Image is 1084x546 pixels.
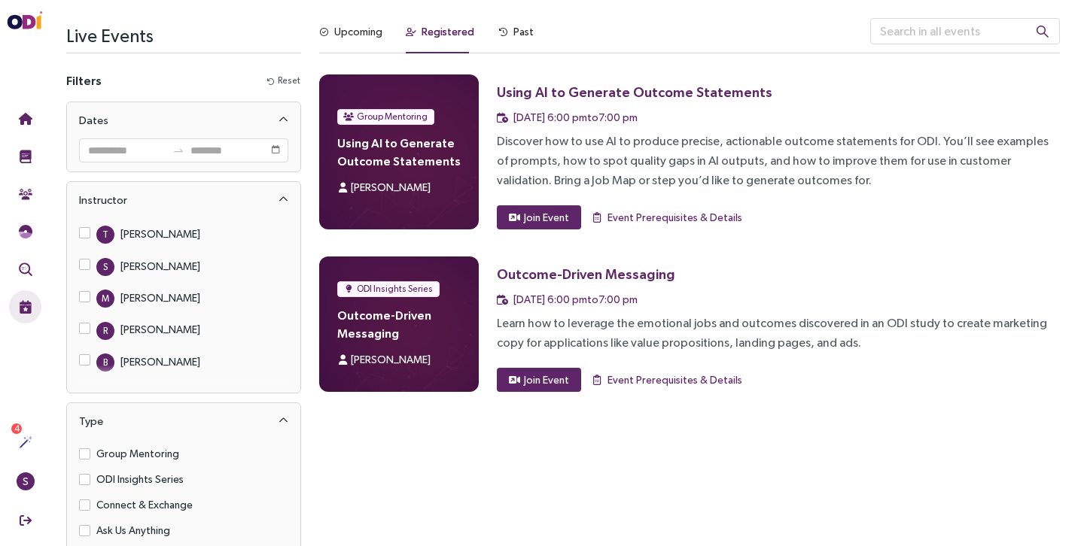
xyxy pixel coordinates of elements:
button: Outcome Validation [9,253,41,286]
div: Dates [67,102,300,138]
button: Training [9,140,41,173]
h4: Outcome-Driven Messaging [337,306,461,342]
span: Event Prerequisites & Details [607,372,742,388]
button: search [1024,18,1061,44]
span: [PERSON_NAME] [351,181,431,193]
span: Reset [278,74,300,88]
span: to [172,144,184,156]
span: S [103,258,108,276]
span: search [1036,25,1049,38]
button: S [9,465,41,498]
button: Home [9,102,41,135]
div: Dates [79,111,108,129]
div: [PERSON_NAME] [120,290,200,306]
img: Training [19,150,32,163]
img: Outcome Validation [19,262,32,276]
img: Live Events [19,300,32,314]
button: Join Event [497,205,581,229]
span: swap-right [172,144,184,156]
h4: Using AI to Generate Outcome Statements [337,134,461,170]
span: Join Event [524,372,569,388]
h4: Filters [66,71,102,89]
button: Reset [266,73,301,89]
button: Sign Out [9,504,41,537]
span: R [103,322,108,340]
div: Instructor [67,182,300,218]
span: Group Mentoring [357,109,428,124]
div: [PERSON_NAME] [120,226,200,242]
button: Event Prerequisites & Details [590,205,743,229]
span: [DATE] 6:00 pm to 7:00 pm [513,111,638,123]
div: Instructor [79,191,127,209]
div: [PERSON_NAME] [120,258,200,275]
h3: Live Events [66,18,301,53]
div: Registered [422,23,474,40]
button: Live Events [9,290,41,323]
div: Discover how to use AI to produce precise, actionable outcome statements for ODI. You’ll see exam... [497,132,1060,190]
span: Join Event [524,209,569,226]
span: Ask Us Anything [90,522,176,538]
button: Join Event [497,368,581,392]
sup: 4 [11,423,22,434]
button: Actions [9,426,41,459]
span: ODI Insights Series [357,281,433,296]
div: Type [67,403,300,439]
div: [PERSON_NAME] [120,353,200,370]
button: Community [9,177,41,211]
img: Community [19,187,32,201]
div: Outcome-Driven Messaging [497,265,675,284]
span: B [103,353,108,372]
button: Event Prerequisites & Details [590,368,743,392]
div: Using AI to Generate Outcome Statements [497,83,772,102]
span: Event Prerequisites & Details [607,209,742,226]
span: [PERSON_NAME] [351,353,431,366]
span: [DATE] 6:00 pm to 7:00 pm [513,293,638,305]
span: T [102,226,108,244]
span: M [102,290,109,308]
button: Needs Framework [9,215,41,248]
div: Past [513,23,534,40]
span: Connect & Exchange [90,496,199,513]
span: S [23,472,29,490]
div: Type [79,412,103,430]
span: Group Mentoring [90,445,185,462]
span: 4 [14,423,20,434]
span: ODI Insights Series [90,471,190,487]
img: JTBD Needs Framework [19,225,32,238]
input: Search in all events [870,18,1060,44]
div: Learn how to leverage the emotional jobs and outcomes discovered in an ODI study to create market... [497,314,1060,353]
img: Actions [19,435,32,449]
div: Upcoming [334,23,382,40]
div: [PERSON_NAME] [120,321,200,338]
